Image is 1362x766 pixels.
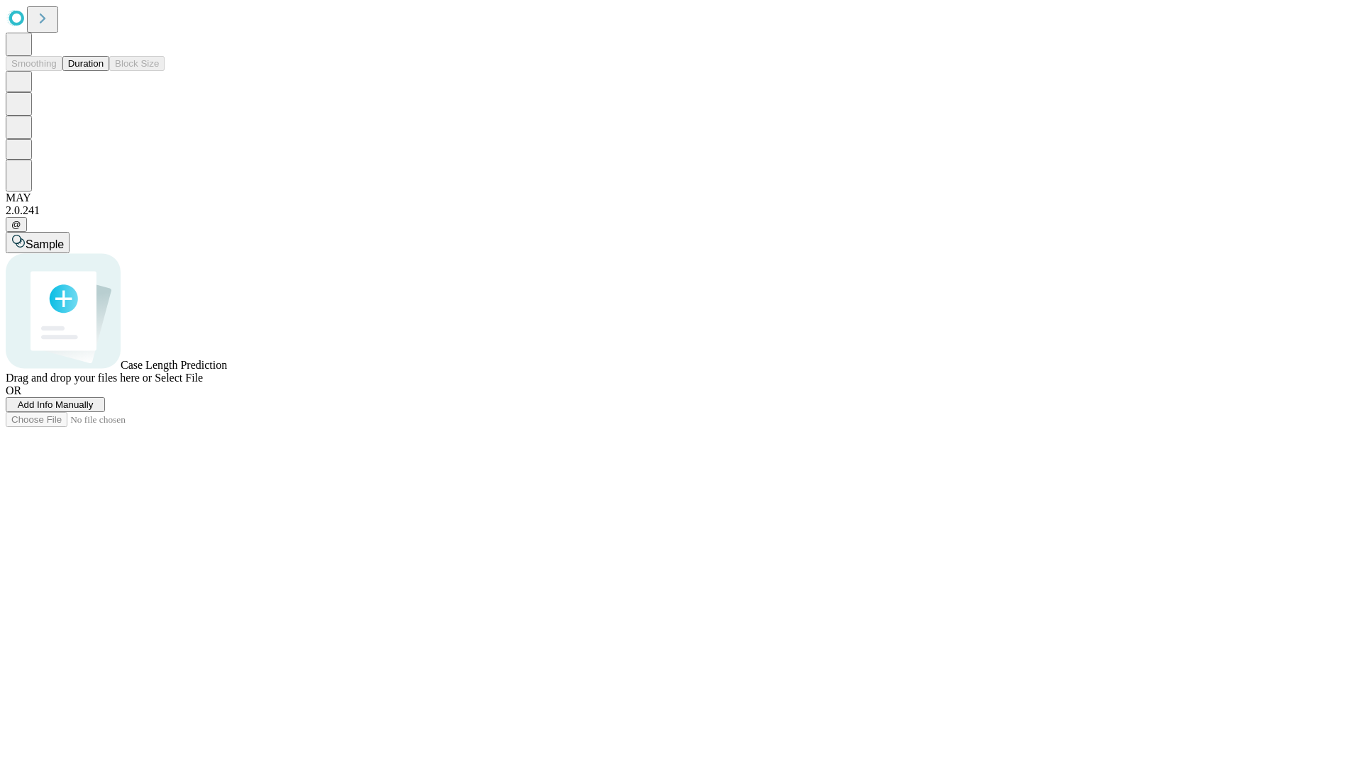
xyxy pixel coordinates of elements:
[121,359,227,371] span: Case Length Prediction
[6,372,152,384] span: Drag and drop your files here or
[11,219,21,230] span: @
[62,56,109,71] button: Duration
[6,232,70,253] button: Sample
[26,238,64,250] span: Sample
[6,384,21,396] span: OR
[6,56,62,71] button: Smoothing
[6,217,27,232] button: @
[6,397,105,412] button: Add Info Manually
[155,372,203,384] span: Select File
[6,191,1356,204] div: MAY
[109,56,165,71] button: Block Size
[6,204,1356,217] div: 2.0.241
[18,399,94,410] span: Add Info Manually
